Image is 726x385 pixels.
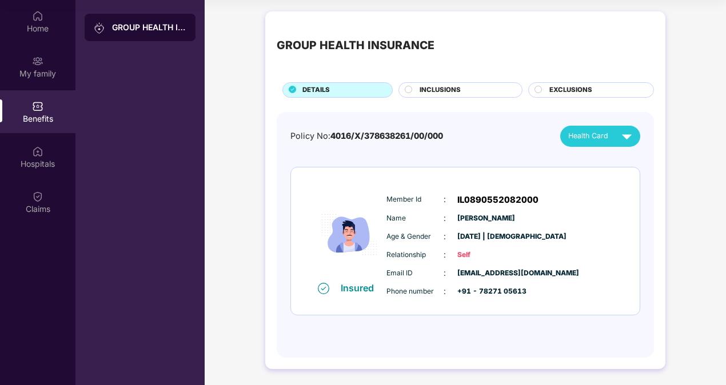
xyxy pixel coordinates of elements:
span: : [444,267,446,279]
span: Self [457,250,514,260]
span: : [444,212,446,224]
img: svg+xml;base64,PHN2ZyB4bWxucz0iaHR0cDovL3d3dy53My5vcmcvMjAwMC9zdmciIHdpZHRoPSIxNiIgaGVpZ2h0PSIxNi... [318,283,329,294]
span: 4016/X/378638261/00/000 [330,131,443,141]
img: svg+xml;base64,PHN2ZyBpZD0iQmVuZWZpdHMiIHhtbG5zPSJodHRwOi8vd3d3LnczLm9yZy8yMDAwL3N2ZyIgd2lkdGg9Ij... [32,101,43,112]
img: svg+xml;base64,PHN2ZyB3aWR0aD0iMjAiIGhlaWdodD0iMjAiIHZpZXdCb3g9IjAgMCAyMCAyMCIgZmlsbD0ibm9uZSIgeG... [32,55,43,67]
span: IL0890552082000 [457,193,538,207]
span: EXCLUSIONS [549,85,592,95]
span: Relationship [386,250,444,260]
span: Name [386,213,444,224]
img: svg+xml;base64,PHN2ZyB3aWR0aD0iMjAiIGhlaWdodD0iMjAiIHZpZXdCb3g9IjAgMCAyMCAyMCIgZmlsbD0ibm9uZSIgeG... [94,22,105,34]
div: GROUP HEALTH INSURANCE [112,22,186,33]
span: INCLUSIONS [420,85,461,95]
span: DETAILS [302,85,330,95]
img: svg+xml;base64,PHN2ZyBpZD0iSG9zcGl0YWxzIiB4bWxucz0iaHR0cDovL3d3dy53My5vcmcvMjAwMC9zdmciIHdpZHRoPS... [32,146,43,157]
div: GROUP HEALTH INSURANCE [277,37,434,54]
img: svg+xml;base64,PHN2ZyBpZD0iSG9tZSIgeG1sbnM9Imh0dHA6Ly93d3cudzMub3JnLzIwMDAvc3ZnIiB3aWR0aD0iMjAiIG... [32,10,43,22]
span: Age & Gender [386,231,444,242]
img: svg+xml;base64,PHN2ZyB4bWxucz0iaHR0cDovL3d3dy53My5vcmcvMjAwMC9zdmciIHZpZXdCb3g9IjAgMCAyNCAyNCIgd2... [617,126,637,146]
span: +91 - 78271 05613 [457,286,514,297]
span: : [444,285,446,298]
div: Policy No: [290,130,443,143]
span: : [444,193,446,206]
span: Email ID [386,268,444,279]
span: Phone number [386,286,444,297]
span: Health Card [568,130,608,142]
button: Health Card [560,126,640,147]
img: icon [315,187,384,282]
span: [EMAIL_ADDRESS][DOMAIN_NAME] [457,268,514,279]
div: Insured [341,282,381,294]
span: : [444,248,446,261]
span: Member Id [386,194,444,205]
span: : [444,230,446,243]
span: [PERSON_NAME] [457,213,514,224]
span: [DATE] | [DEMOGRAPHIC_DATA] [457,231,514,242]
img: svg+xml;base64,PHN2ZyBpZD0iQ2xhaW0iIHhtbG5zPSJodHRwOi8vd3d3LnczLm9yZy8yMDAwL3N2ZyIgd2lkdGg9IjIwIi... [32,191,43,202]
